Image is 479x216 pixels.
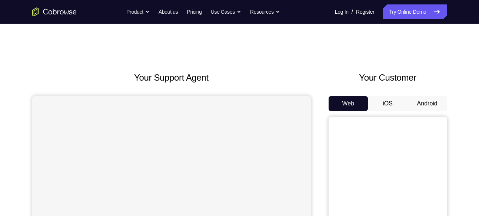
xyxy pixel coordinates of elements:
[335,4,349,19] a: Log In
[368,96,408,111] button: iOS
[329,71,447,84] h2: Your Customer
[32,71,311,84] h2: Your Support Agent
[32,7,77,16] a: Go to the home page
[159,4,178,19] a: About us
[250,4,280,19] button: Resources
[383,4,447,19] a: Try Online Demo
[356,4,374,19] a: Register
[126,4,150,19] button: Product
[187,4,202,19] a: Pricing
[352,7,353,16] span: /
[329,96,368,111] button: Web
[211,4,241,19] button: Use Cases
[408,96,447,111] button: Android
